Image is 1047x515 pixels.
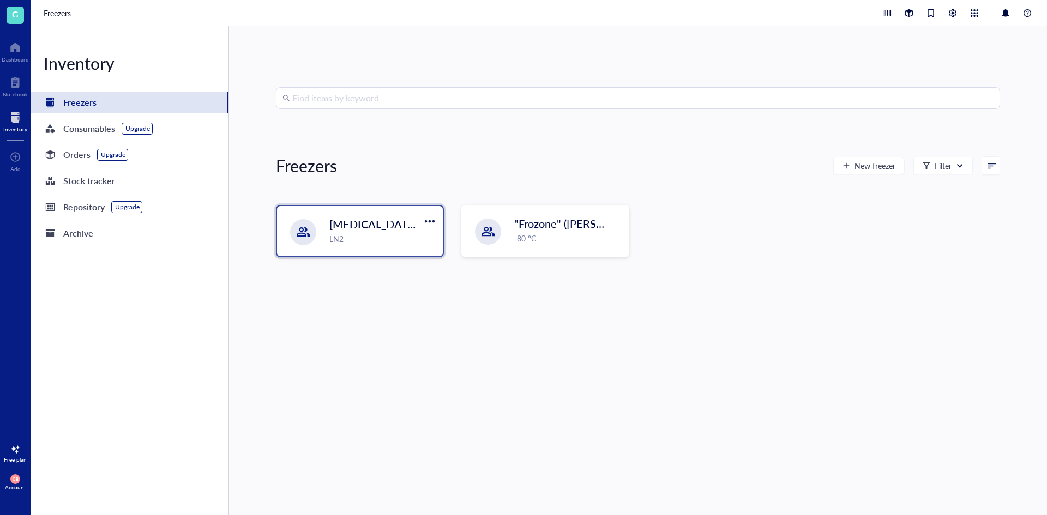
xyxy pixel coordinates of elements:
[3,91,28,98] div: Notebook
[514,232,622,244] div: -80 °C
[276,155,337,177] div: Freezers
[31,118,228,140] a: ConsumablesUpgrade
[329,216,645,232] span: [MEDICAL_DATA] Storage ([PERSON_NAME]/[PERSON_NAME])
[4,456,27,463] div: Free plan
[63,121,115,136] div: Consumables
[63,226,93,241] div: Archive
[125,124,150,133] div: Upgrade
[115,203,140,211] div: Upgrade
[5,484,26,490] div: Account
[31,52,228,74] div: Inventory
[31,222,228,244] a: Archive
[31,170,228,192] a: Stock tracker
[31,92,228,113] a: Freezers
[31,196,228,218] a: RepositoryUpgrade
[63,147,91,162] div: Orders
[855,161,895,170] span: New freezer
[2,39,29,63] a: Dashboard
[3,74,28,98] a: Notebook
[3,126,27,132] div: Inventory
[13,476,18,481] span: CB
[44,7,73,19] a: Freezers
[833,157,905,174] button: New freezer
[2,56,29,63] div: Dashboard
[514,216,749,231] span: "Frozone" ([PERSON_NAME]/[PERSON_NAME])
[101,150,125,159] div: Upgrade
[63,173,115,189] div: Stock tracker
[31,144,228,166] a: OrdersUpgrade
[10,166,21,172] div: Add
[935,160,952,172] div: Filter
[63,199,105,215] div: Repository
[12,7,19,21] span: G
[3,108,27,132] a: Inventory
[63,95,97,110] div: Freezers
[329,233,436,245] div: LN2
